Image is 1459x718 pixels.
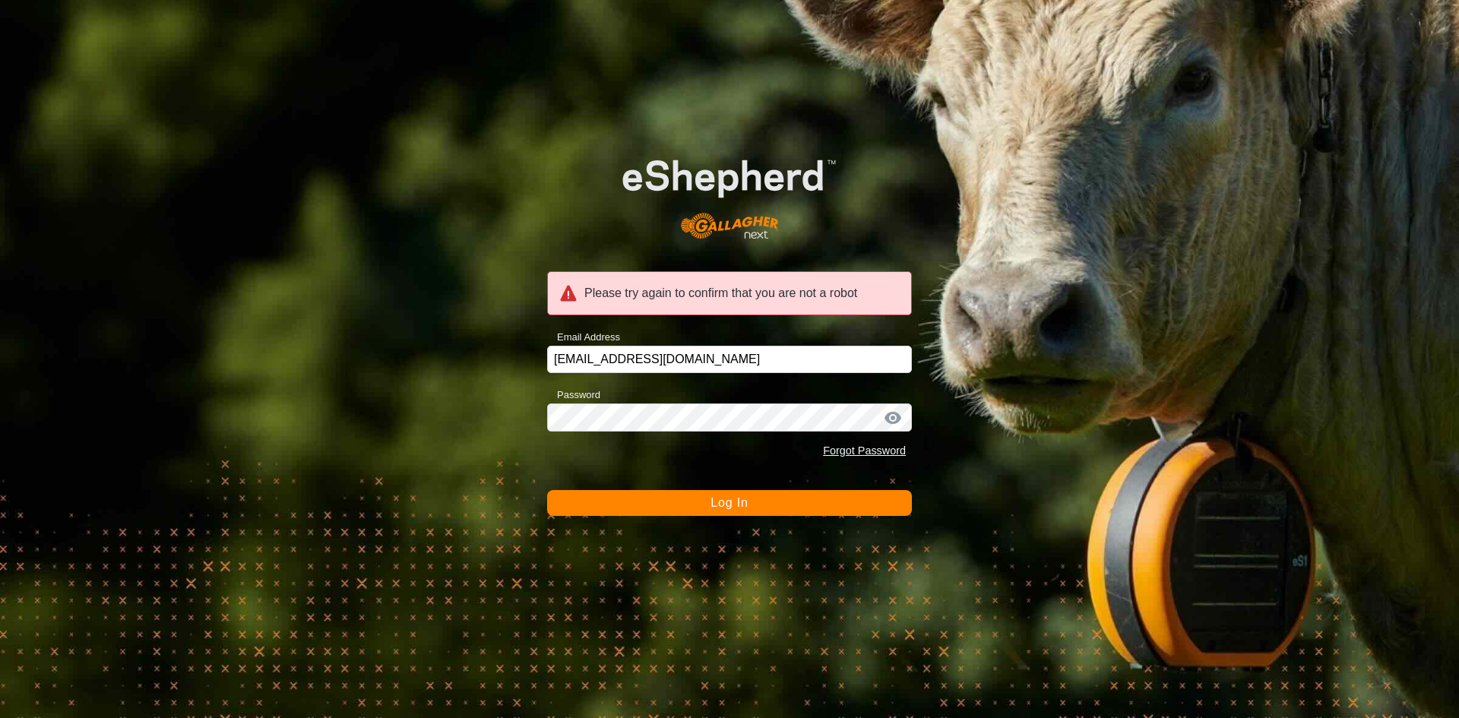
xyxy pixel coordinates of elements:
[547,490,912,516] button: Log In
[711,496,748,509] span: Log In
[584,129,875,254] img: E-shepherd Logo
[547,387,600,403] label: Password
[547,346,912,373] input: Email Address
[547,330,620,345] label: Email Address
[823,444,906,457] a: Forgot Password
[547,271,912,315] div: Please try again to confirm that you are not a robot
